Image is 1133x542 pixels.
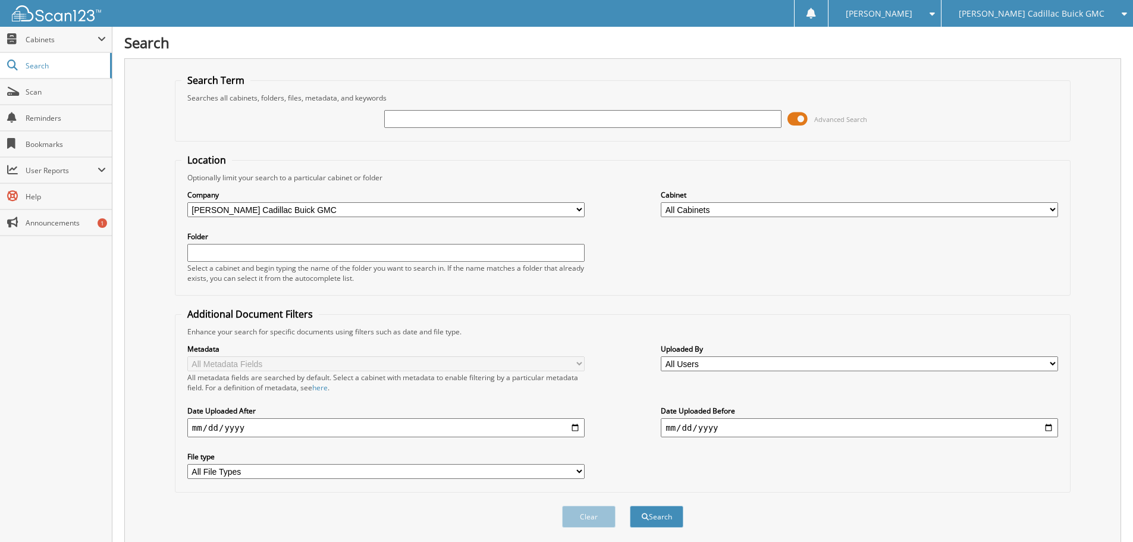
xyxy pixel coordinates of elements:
span: Advanced Search [814,115,867,124]
div: Optionally limit your search to a particular cabinet or folder [181,173,1064,183]
span: Announcements [26,218,106,228]
div: Select a cabinet and begin typing the name of the folder you want to search in. If the name match... [187,263,585,283]
legend: Additional Document Filters [181,308,319,321]
div: All metadata fields are searched by default. Select a cabinet with metadata to enable filtering b... [187,372,585,393]
span: Help [26,192,106,202]
span: Reminders [26,113,106,123]
span: User Reports [26,165,98,176]
legend: Location [181,153,232,167]
h1: Search [124,33,1121,52]
a: here [312,383,328,393]
label: Company [187,190,585,200]
label: Metadata [187,344,585,354]
label: Date Uploaded Before [661,406,1058,416]
input: end [661,418,1058,437]
span: [PERSON_NAME] [846,10,912,17]
div: Searches all cabinets, folders, files, metadata, and keywords [181,93,1064,103]
label: Uploaded By [661,344,1058,354]
img: scan123-logo-white.svg [12,5,101,21]
input: start [187,418,585,437]
label: Cabinet [661,190,1058,200]
legend: Search Term [181,74,250,87]
label: Folder [187,231,585,242]
button: Search [630,506,683,528]
label: Date Uploaded After [187,406,585,416]
div: 1 [98,218,107,228]
label: File type [187,452,585,462]
span: Scan [26,87,106,97]
span: Bookmarks [26,139,106,149]
span: Search [26,61,104,71]
span: [PERSON_NAME] Cadillac Buick GMC [959,10,1104,17]
div: Enhance your search for specific documents using filters such as date and file type. [181,327,1064,337]
span: Cabinets [26,35,98,45]
button: Clear [562,506,616,528]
